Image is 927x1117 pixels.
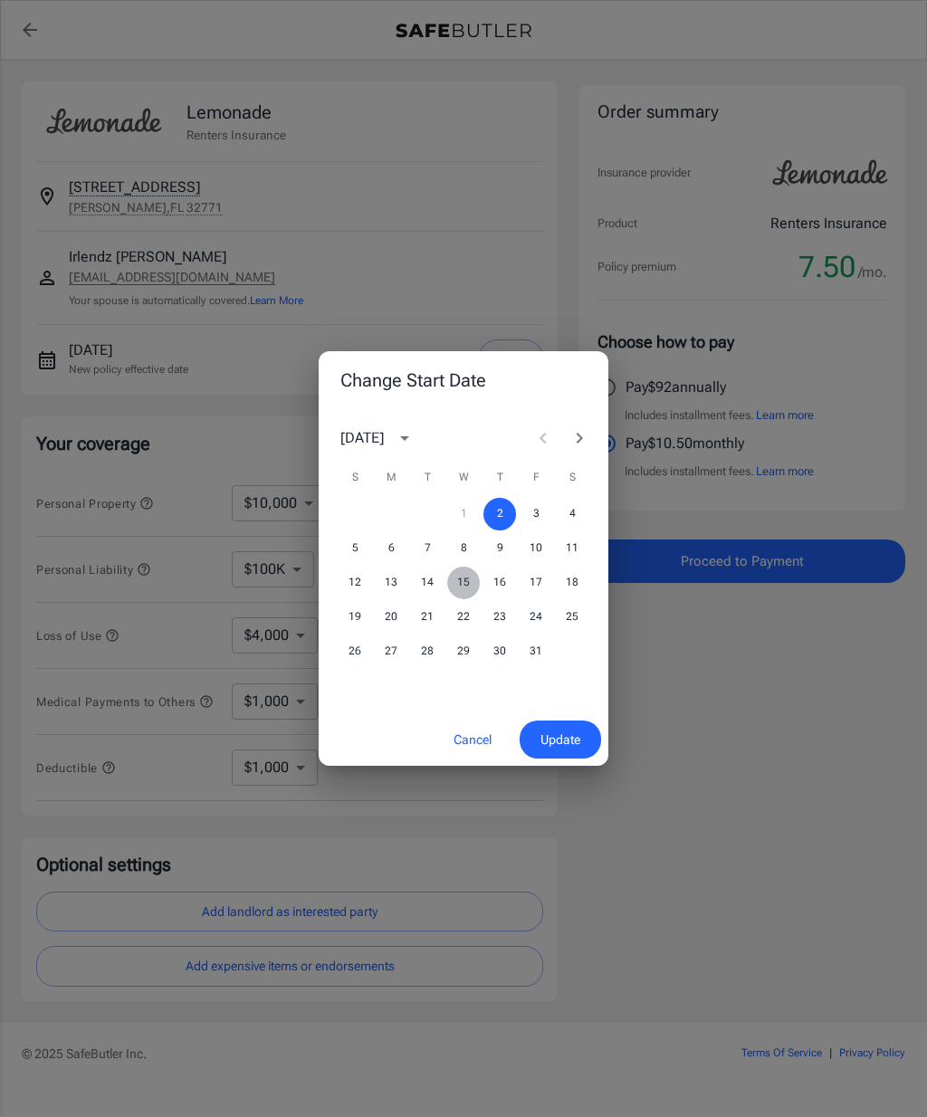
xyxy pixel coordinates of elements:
button: 17 [520,567,552,599]
div: [DATE] [340,427,384,449]
button: 4 [556,498,588,530]
button: 14 [411,567,444,599]
button: Next month [561,420,597,456]
button: 18 [556,567,588,599]
button: 29 [447,635,480,668]
button: 27 [375,635,407,668]
button: 23 [483,601,516,634]
button: 31 [520,635,552,668]
button: 28 [411,635,444,668]
button: 20 [375,601,407,634]
span: Update [540,729,580,751]
button: 12 [339,567,371,599]
span: Wednesday [447,460,480,496]
button: 7 [411,532,444,565]
span: Friday [520,460,552,496]
button: 26 [339,635,371,668]
button: 3 [520,498,552,530]
span: Monday [375,460,407,496]
button: 11 [556,532,588,565]
span: Saturday [556,460,588,496]
button: 16 [483,567,516,599]
button: 30 [483,635,516,668]
button: 15 [447,567,480,599]
button: Cancel [433,721,512,759]
button: Update [520,721,601,759]
span: Tuesday [411,460,444,496]
span: Sunday [339,460,371,496]
button: 6 [375,532,407,565]
button: 24 [520,601,552,634]
button: 21 [411,601,444,634]
button: 13 [375,567,407,599]
button: 9 [483,532,516,565]
button: 25 [556,601,588,634]
h2: Change Start Date [319,351,608,409]
button: calendar view is open, switch to year view [389,423,420,453]
button: 22 [447,601,480,634]
button: 19 [339,601,371,634]
button: 10 [520,532,552,565]
span: Thursday [483,460,516,496]
button: 2 [483,498,516,530]
button: 5 [339,532,371,565]
button: 8 [447,532,480,565]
